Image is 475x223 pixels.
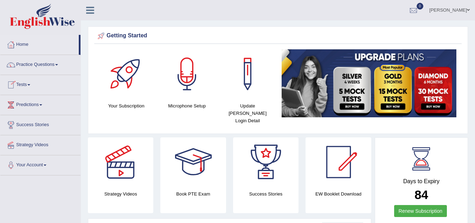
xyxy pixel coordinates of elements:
[88,190,153,198] h4: Strategy Videos
[306,190,371,198] h4: EW Booklet Download
[415,188,428,202] b: 84
[0,155,81,173] a: Your Account
[0,115,81,133] a: Success Stories
[0,95,81,113] a: Predictions
[0,55,81,73] a: Practice Questions
[0,35,79,52] a: Home
[160,102,214,110] h4: Microphone Setup
[96,31,460,41] div: Getting Started
[221,102,275,124] h4: Update [PERSON_NAME] Login Detail
[0,135,81,153] a: Strategy Videos
[160,190,226,198] h4: Book PTE Exam
[394,205,447,217] a: Renew Subscription
[417,3,424,10] span: 0
[383,178,460,185] h4: Days to Expiry
[233,190,299,198] h4: Success Stories
[0,75,81,93] a: Tests
[100,102,153,110] h4: Your Subscription
[282,49,457,117] img: small5.jpg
